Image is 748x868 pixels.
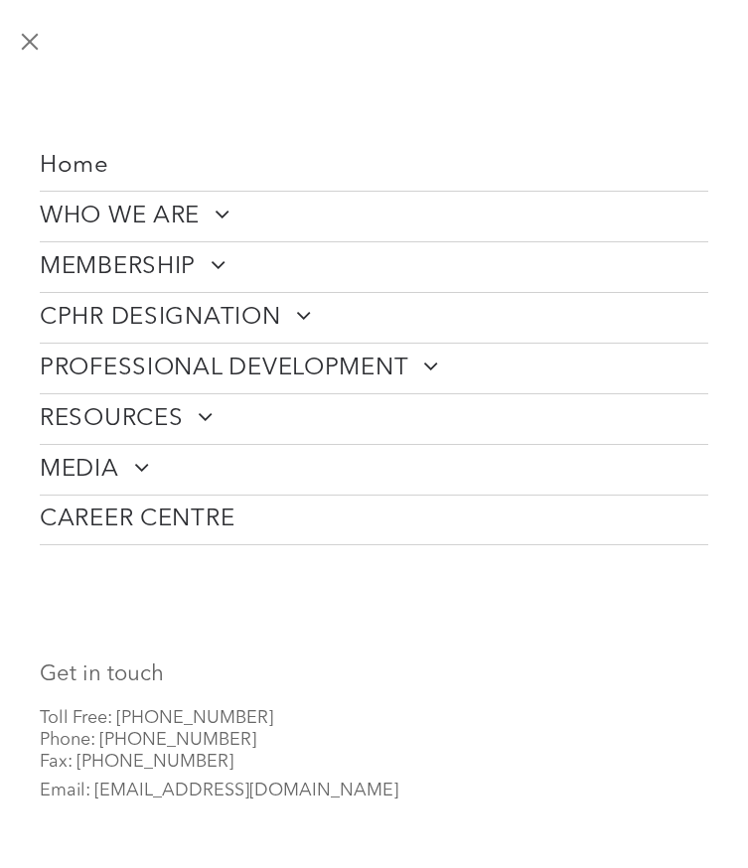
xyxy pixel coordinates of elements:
a: CAREER CENTRE [40,496,708,544]
a: WHO WE ARE [40,192,708,241]
a: RESOURCES [40,394,708,444]
font: Get in touch [40,663,164,685]
a: CPHR DESIGNATION [40,293,708,343]
span: Toll Free: [PHONE_NUMBER] [40,709,273,727]
a: PROFESSIONAL DEVELOPMENT [40,344,708,393]
a: Home [40,142,708,191]
span: Phone: [PHONE_NUMBER] [40,731,256,749]
span: CPHR DESIGNATION [40,303,311,333]
a: MEMBERSHIP [40,242,708,292]
span: Fax: [PHONE_NUMBER] [40,753,233,771]
span: Email: [EMAIL_ADDRESS][DOMAIN_NAME] [40,782,398,799]
a: MEDIA [40,445,708,495]
button: menu [10,22,50,62]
